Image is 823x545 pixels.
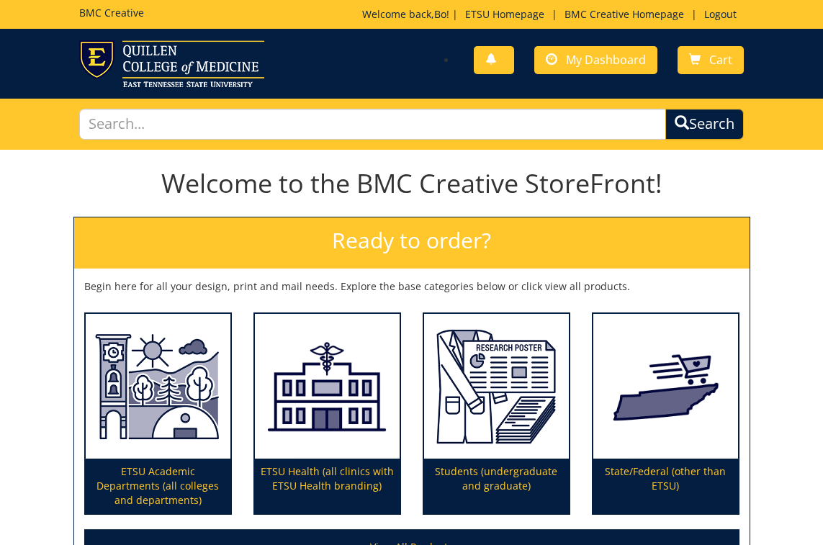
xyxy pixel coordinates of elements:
[255,314,400,514] a: ETSU Health (all clinics with ETSU Health branding)
[79,7,144,18] h5: BMC Creative
[74,217,750,269] h2: Ready to order?
[678,46,744,74] a: Cart
[255,459,400,513] p: ETSU Health (all clinics with ETSU Health branding)
[697,7,744,21] a: Logout
[593,314,738,514] a: State/Federal (other than ETSU)
[534,46,657,74] a: My Dashboard
[593,459,738,513] p: State/Federal (other than ETSU)
[434,7,446,21] a: Bo
[86,314,230,459] img: ETSU Academic Departments (all colleges and departments)
[362,7,744,22] p: Welcome back, ! | | |
[709,52,732,68] span: Cart
[84,279,739,294] p: Begin here for all your design, print and mail needs. Explore the base categories below or click ...
[255,314,400,459] img: ETSU Health (all clinics with ETSU Health branding)
[424,314,569,514] a: Students (undergraduate and graduate)
[593,314,738,459] img: State/Federal (other than ETSU)
[458,7,552,21] a: ETSU Homepage
[79,109,666,140] input: Search...
[424,459,569,513] p: Students (undergraduate and graduate)
[557,7,691,21] a: BMC Creative Homepage
[665,109,744,140] button: Search
[566,52,646,68] span: My Dashboard
[79,40,264,87] img: ETSU logo
[86,314,230,514] a: ETSU Academic Departments (all colleges and departments)
[86,459,230,513] p: ETSU Academic Departments (all colleges and departments)
[424,314,569,459] img: Students (undergraduate and graduate)
[73,169,750,198] h1: Welcome to the BMC Creative StoreFront!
